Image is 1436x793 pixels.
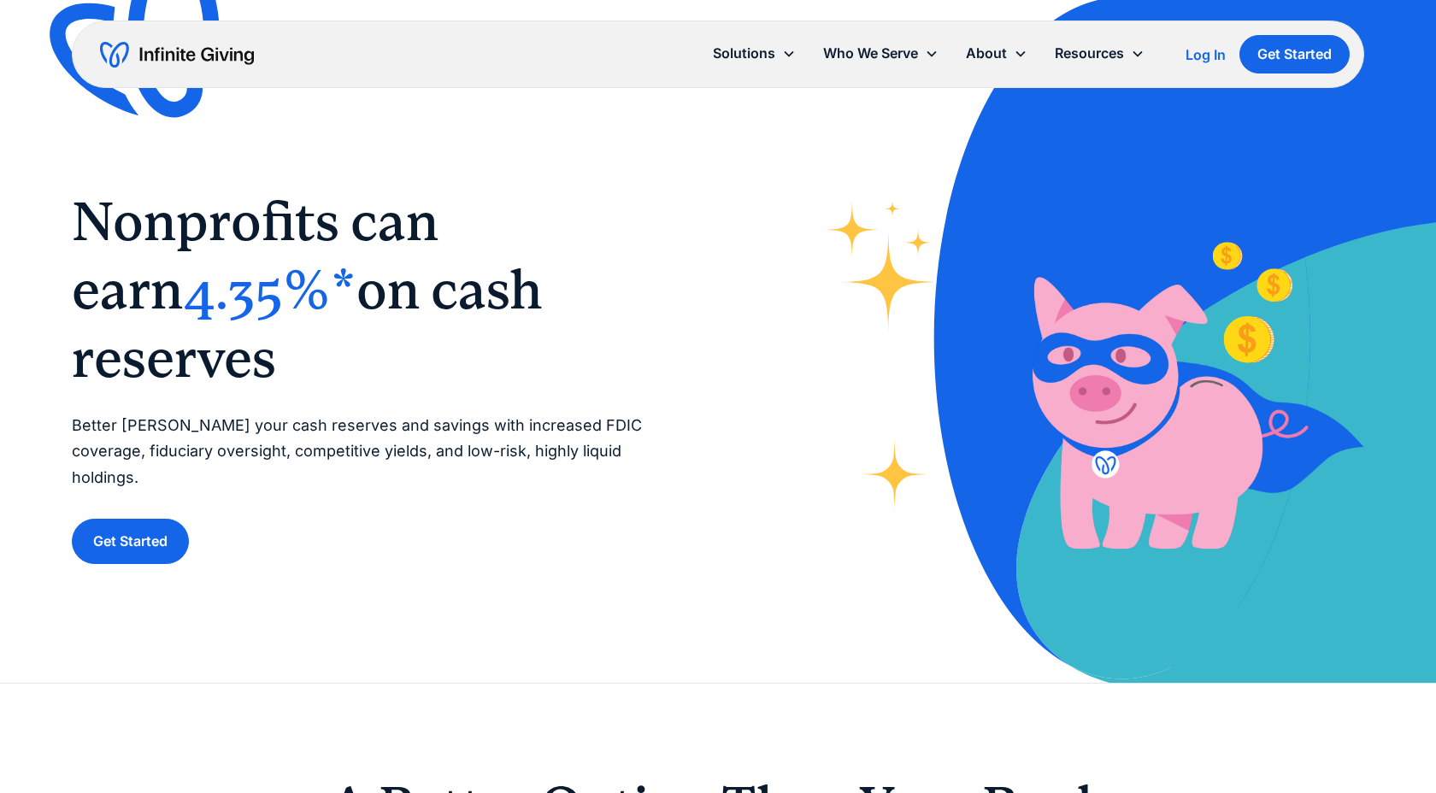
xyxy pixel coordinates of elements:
div: Who We Serve [809,35,952,72]
h1: ‍ ‍ [72,187,684,392]
div: Solutions [699,35,809,72]
div: About [966,42,1007,65]
span: on cash reserves [72,258,543,390]
div: Log In [1186,48,1226,62]
span: 4.35%* [183,258,356,321]
div: About [952,35,1041,72]
p: Better [PERSON_NAME] your cash reserves and savings with increased FDIC coverage, fiduciary overs... [72,413,684,491]
a: home [100,41,254,68]
a: Log In [1186,44,1226,65]
a: Get Started [72,519,189,564]
div: Resources [1055,42,1124,65]
span: Nonprofits can earn [72,190,438,321]
div: Who We Serve [823,42,918,65]
div: Resources [1041,35,1158,72]
a: Get Started [1239,35,1350,73]
div: Solutions [713,42,775,65]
